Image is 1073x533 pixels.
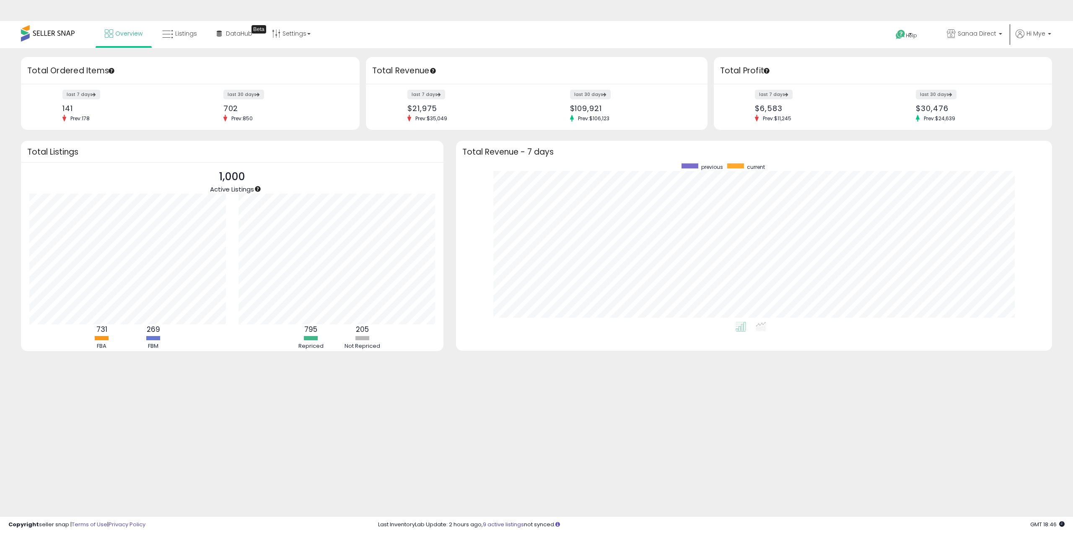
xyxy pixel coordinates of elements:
[108,67,115,75] div: Tooltip anchor
[372,65,701,77] h3: Total Revenue
[128,342,179,350] div: FBM
[755,90,793,99] label: last 7 days
[254,185,262,193] div: Tooltip anchor
[266,21,317,46] a: Settings
[27,149,437,155] h3: Total Listings
[720,65,1046,77] h3: Total Profit
[889,23,933,48] a: Help
[701,163,723,171] span: previous
[570,104,693,113] div: $109,921
[411,115,451,122] span: Prev: $35,049
[66,115,94,122] span: Prev: 178
[916,104,1037,113] div: $30,476
[210,185,254,194] span: Active Listings
[223,104,345,113] div: 702
[223,90,264,99] label: last 30 days
[210,169,254,185] p: 1,000
[1016,29,1051,48] a: Hi Mye
[407,104,530,113] div: $21,975
[763,67,770,75] div: Tooltip anchor
[407,90,445,99] label: last 7 days
[759,115,796,122] span: Prev: $11,245
[920,115,959,122] span: Prev: $24,639
[574,115,614,122] span: Prev: $106,123
[210,21,259,46] a: DataHub
[906,32,917,39] span: Help
[115,29,143,38] span: Overview
[227,115,257,122] span: Prev: 850
[429,67,437,75] div: Tooltip anchor
[62,90,100,99] label: last 7 days
[62,104,184,113] div: 141
[286,342,336,350] div: Repriced
[895,29,906,40] i: Get Help
[251,25,266,34] div: Tooltip anchor
[77,342,127,350] div: FBA
[96,324,107,334] b: 731
[175,29,197,38] span: Listings
[755,104,876,113] div: $6,583
[147,324,160,334] b: 269
[747,163,765,171] span: current
[1026,29,1045,38] span: Hi Mye
[958,29,996,38] span: Sanaa Direct
[462,149,1046,155] h3: Total Revenue - 7 days
[356,324,369,334] b: 205
[337,342,388,350] div: Not Repriced
[916,90,956,99] label: last 30 days
[98,21,149,46] a: Overview
[941,21,1008,48] a: Sanaa Direct
[226,29,252,38] span: DataHub
[27,65,353,77] h3: Total Ordered Items
[304,324,317,334] b: 795
[570,90,611,99] label: last 30 days
[156,21,203,46] a: Listings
